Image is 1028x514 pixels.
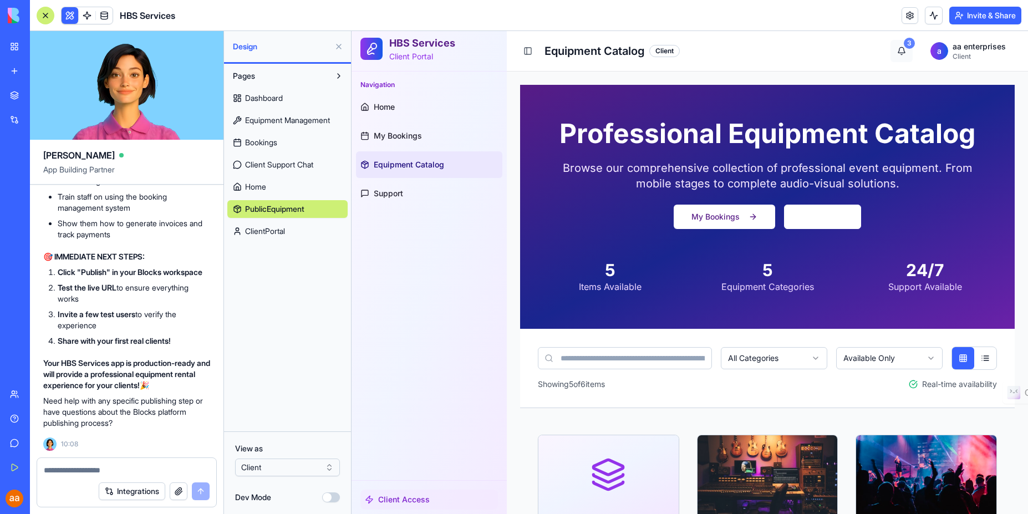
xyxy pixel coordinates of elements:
a: Equipment Management [227,111,348,129]
span: ClientPortal [245,226,285,237]
span: PublicEquipment [245,203,304,215]
a: Support [4,149,151,176]
a: Equipment Catalog [4,120,151,147]
button: Integrations [99,482,165,500]
span: Dashboard [245,93,283,104]
label: View as [235,443,340,454]
img: ACg8ocJRpHku6mnlGfwEuen2DnV75C77ng9eowmKnTpZhWMeC4pQZg=s96-c [6,490,23,507]
a: ClientPortal [227,222,348,240]
li: to verify the experience [58,309,210,331]
span: Bookings [245,137,277,148]
div: Client [298,14,328,26]
a: Client Support Chat [227,156,348,174]
span: Pages [233,70,255,82]
div: Equipment Categories [344,249,488,262]
a: Bookings [227,134,348,151]
span: My Bookings [22,99,70,110]
h1: Equipment Catalog [193,12,293,28]
p: Showing 5 of 6 items [186,348,253,359]
img: Sound System Pro [346,404,486,483]
strong: 🎯 IMMEDIATE NEXT STEPS: [43,252,145,261]
div: 5 [186,229,330,249]
div: 3 [552,7,563,18]
strong: Invite a few test users [58,309,135,319]
p: 🎉 [43,358,210,391]
a: Dashboard [227,89,348,107]
p: Browse our comprehensive collection of professional event equipment. From mobile stages to comple... [203,129,629,160]
span: a [579,11,597,29]
img: LED Light Package [505,404,645,483]
p: Client Portal [38,20,104,31]
strong: Share with your first real clients! [58,336,171,345]
li: Train staff on using the booking management system [58,191,210,213]
h1: Professional Equipment Catalog [186,89,645,116]
strong: Test the live URL [58,283,116,292]
button: My Bookings [322,174,424,198]
button: Dashboard [432,174,510,198]
div: 5 [344,229,488,249]
span: Support [22,157,52,168]
p: aa enterprises [601,10,654,21]
span: Equipment Management [245,115,330,126]
strong: Click "Publish" in your Blocks workspace [58,267,202,277]
strong: Your HBS Services app is production-ready and will provide a professional equipment rental experi... [43,358,210,390]
span: Home [245,181,266,192]
span: Equipment Catalog [22,128,93,139]
h2: HBS Services [38,4,104,20]
p: Need help with any specific publishing step or have questions about the Blocks platform publishin... [43,395,210,429]
button: Invite & Share [949,7,1021,24]
label: Dev Mode [235,492,271,503]
a: PublicEquipment [227,200,348,218]
span: Client Support Chat [245,159,313,170]
a: Home [227,178,348,196]
span: Home [22,70,43,82]
span: App Building Partner [43,164,210,184]
img: logo [8,8,77,23]
button: aaa enterprisesClient [570,9,663,31]
img: Ella_00000_wcx2te.png [43,437,57,451]
a: My Bookings [4,91,151,118]
button: Pages [227,67,330,85]
p: Client [601,21,654,30]
span: 10:08 [61,440,78,449]
a: Home [4,63,151,89]
span: Real-time availability [571,348,645,359]
li: to ensure everything works [58,282,210,304]
div: Navigation [4,45,151,63]
div: Items Available [186,249,330,262]
div: Support Available [501,249,645,262]
span: Design [233,41,330,52]
span: HBS Services [120,9,175,22]
span: Client Access [27,463,78,474]
span: [PERSON_NAME] [43,149,115,162]
button: 3 [539,9,561,31]
li: Show them how to generate invoices and track payments [58,218,210,240]
div: 24/7 [501,229,645,249]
